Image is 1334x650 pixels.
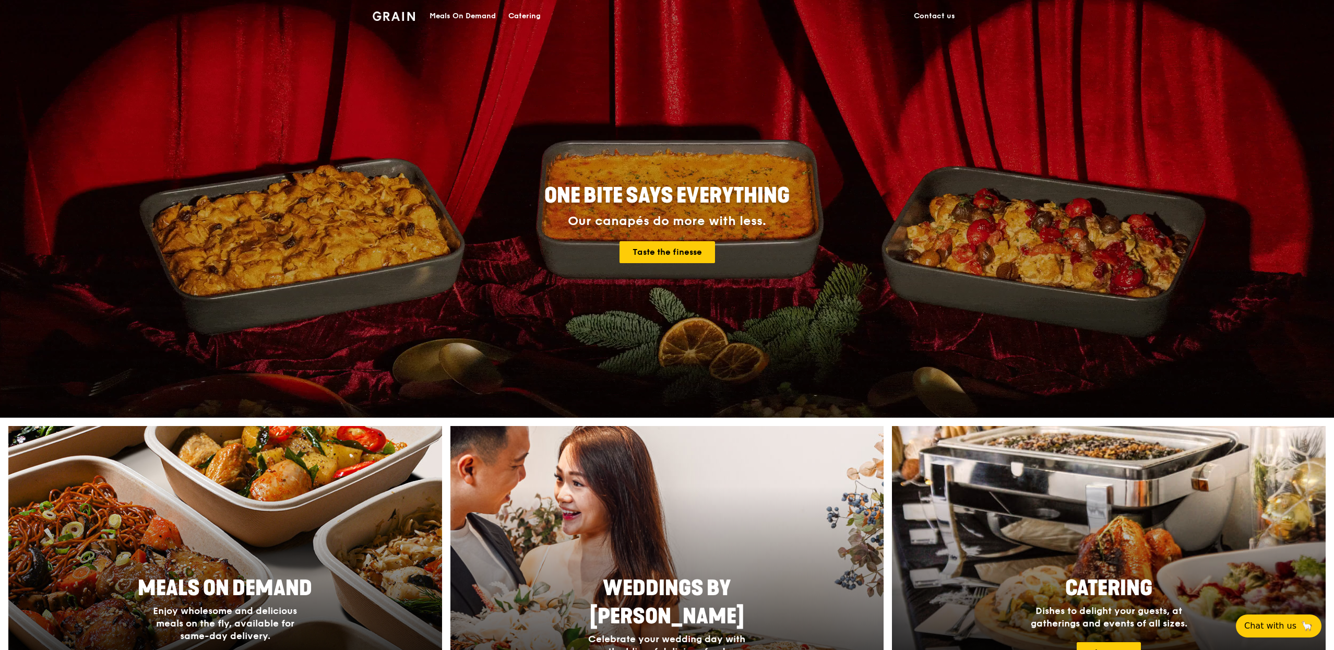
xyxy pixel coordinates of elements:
div: Our canapés do more with less. [479,214,855,229]
span: Meals On Demand [138,576,312,601]
span: Chat with us [1244,620,1296,632]
span: 🦙 [1301,620,1313,632]
span: Weddings by [PERSON_NAME] [590,576,744,629]
button: Chat with us🦙 [1236,614,1321,637]
a: Contact us [908,1,961,32]
span: Dishes to delight your guests, at gatherings and events of all sizes. [1031,605,1187,629]
a: Taste the finesse [620,241,715,263]
span: ONE BITE SAYS EVERYTHING [544,183,790,208]
img: Grain [373,11,415,21]
div: Meals On Demand [430,1,496,32]
span: Enjoy wholesome and delicious meals on the fly, available for same-day delivery. [153,605,297,642]
span: Catering [1065,576,1152,601]
div: Catering [508,1,541,32]
a: Catering [502,1,547,32]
